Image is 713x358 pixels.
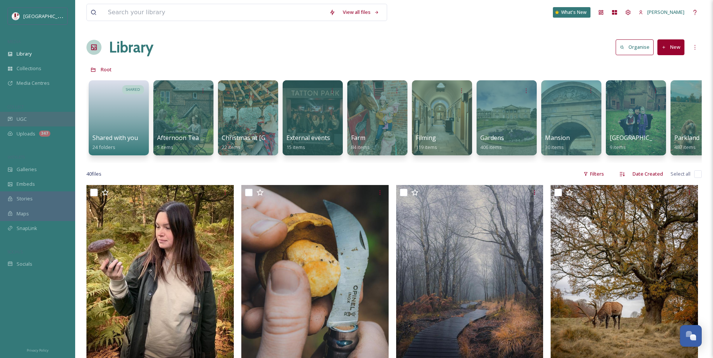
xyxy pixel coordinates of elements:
span: Uploads [17,130,35,137]
span: 9 items [610,144,626,150]
span: External events [286,134,330,142]
span: [PERSON_NAME] [647,9,684,15]
span: COLLECT [8,104,24,110]
span: SnapLink [17,225,37,232]
span: 24 folders [92,144,115,150]
span: Shared with you [92,134,138,142]
span: Afternoon Tea [157,134,199,142]
span: 15 items [286,144,305,150]
span: Christmas at [GEOGRAPHIC_DATA] [222,134,319,142]
span: 5 items [157,144,173,150]
span: Stories [17,195,33,202]
a: Farm84 items [351,134,370,150]
a: Filming119 items [416,134,437,150]
input: Search your library [104,4,325,21]
img: download%20(5).png [12,12,20,20]
a: SHAREDShared with you24 folders [86,77,151,155]
span: Galleries [17,166,37,173]
a: Afternoon Tea5 items [157,134,199,150]
a: Mansion30 items [545,134,570,150]
a: Christmas at [GEOGRAPHIC_DATA]22 items [222,134,319,150]
span: 119 items [416,144,437,150]
a: Parkland487 items [674,134,699,150]
a: External events15 items [286,134,330,150]
a: [GEOGRAPHIC_DATA]9 items [610,134,670,150]
span: Embeds [17,181,35,188]
span: Privacy Policy [27,348,48,353]
a: Gardens406 items [480,134,504,150]
button: Open Chat [680,325,702,347]
span: SOCIALS [8,249,23,254]
span: WIDGETS [8,154,25,160]
button: New [657,39,684,55]
a: View all files [339,5,383,20]
span: 406 items [480,144,502,150]
span: Root [101,66,112,73]
span: 30 items [545,144,564,150]
span: UGC [17,116,27,123]
a: Root [101,65,112,74]
a: [PERSON_NAME] [635,5,688,20]
span: Socials [17,260,32,268]
span: 84 items [351,144,370,150]
span: MEDIA [8,39,21,44]
div: Date Created [629,167,667,181]
span: Parkland [674,134,699,142]
a: Library [109,36,153,59]
span: [GEOGRAPHIC_DATA] [23,12,71,20]
button: Organise [616,39,654,55]
span: Filming [416,134,436,142]
span: Library [17,50,32,57]
a: Privacy Policy [27,345,48,354]
span: Collections [17,65,41,72]
span: Mansion [545,134,570,142]
span: Gardens [480,134,504,142]
span: Farm [351,134,365,142]
span: Maps [17,210,29,217]
span: Select all [671,170,690,177]
span: SHARED [126,87,140,92]
a: What's New [553,7,590,18]
span: 22 items [222,144,241,150]
div: 347 [39,131,50,137]
span: [GEOGRAPHIC_DATA] [610,134,670,142]
span: 487 items [674,144,696,150]
div: Filters [580,167,608,181]
span: 40 file s [86,170,101,177]
span: Media Centres [17,80,50,87]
